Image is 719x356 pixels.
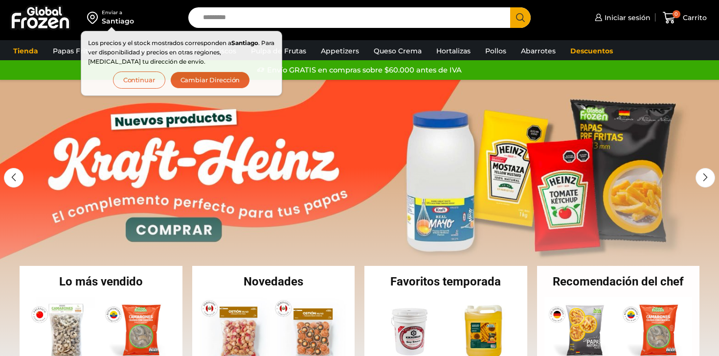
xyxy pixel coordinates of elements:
[4,168,23,188] div: Previous slide
[8,42,43,60] a: Tienda
[231,39,258,47] strong: Santiago
[602,13,651,23] span: Iniciar sesión
[680,13,707,23] span: Carrito
[48,42,100,60] a: Papas Fritas
[88,38,275,67] p: Los precios y el stock mostrados corresponden a . Para ver disponibilidad y precios en otras regi...
[20,276,182,287] h2: Lo más vendido
[431,42,475,60] a: Hortalizas
[369,42,427,60] a: Queso Crema
[192,276,355,287] h2: Novedades
[113,71,165,89] button: Continuar
[592,8,651,27] a: Iniciar sesión
[565,42,618,60] a: Descuentos
[510,7,531,28] button: Search button
[480,42,511,60] a: Pollos
[364,276,527,287] h2: Favoritos temporada
[87,9,102,26] img: address-field-icon.svg
[516,42,561,60] a: Abarrotes
[696,168,715,188] div: Next slide
[537,276,700,287] h2: Recomendación del chef
[660,6,709,29] a: 0 Carrito
[102,16,134,26] div: Santiago
[673,10,680,18] span: 0
[102,9,134,16] div: Enviar a
[170,71,250,89] button: Cambiar Dirección
[316,42,364,60] a: Appetizers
